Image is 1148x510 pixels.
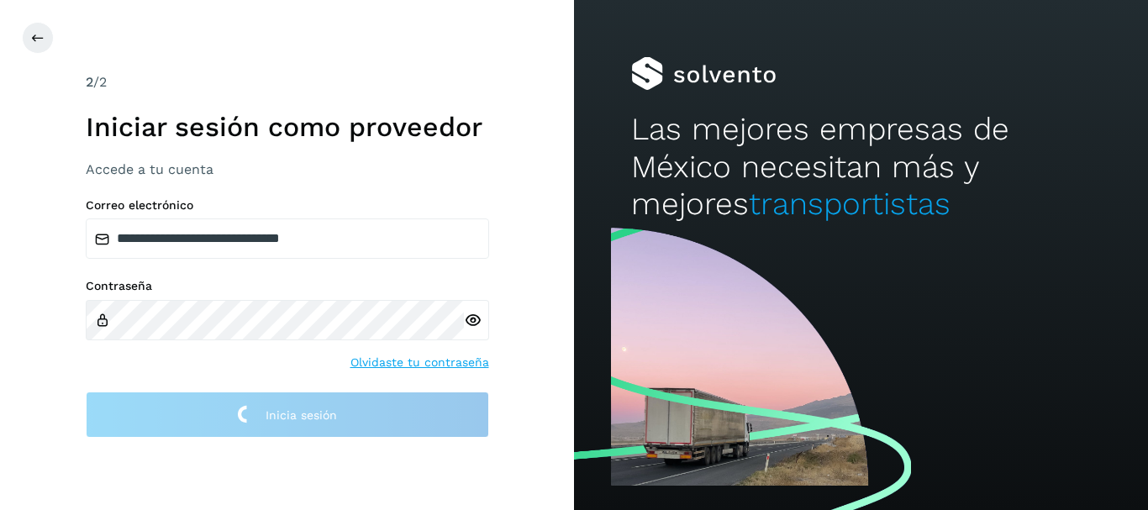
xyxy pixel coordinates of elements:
a: Olvidaste tu contraseña [350,354,489,371]
span: Inicia sesión [266,409,337,421]
h2: Las mejores empresas de México necesitan más y mejores [631,111,1090,223]
label: Correo electrónico [86,198,489,213]
label: Contraseña [86,279,489,293]
h3: Accede a tu cuenta [86,161,489,177]
button: Inicia sesión [86,392,489,438]
h1: Iniciar sesión como proveedor [86,111,489,143]
div: /2 [86,72,489,92]
span: transportistas [749,186,951,222]
span: 2 [86,74,93,90]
